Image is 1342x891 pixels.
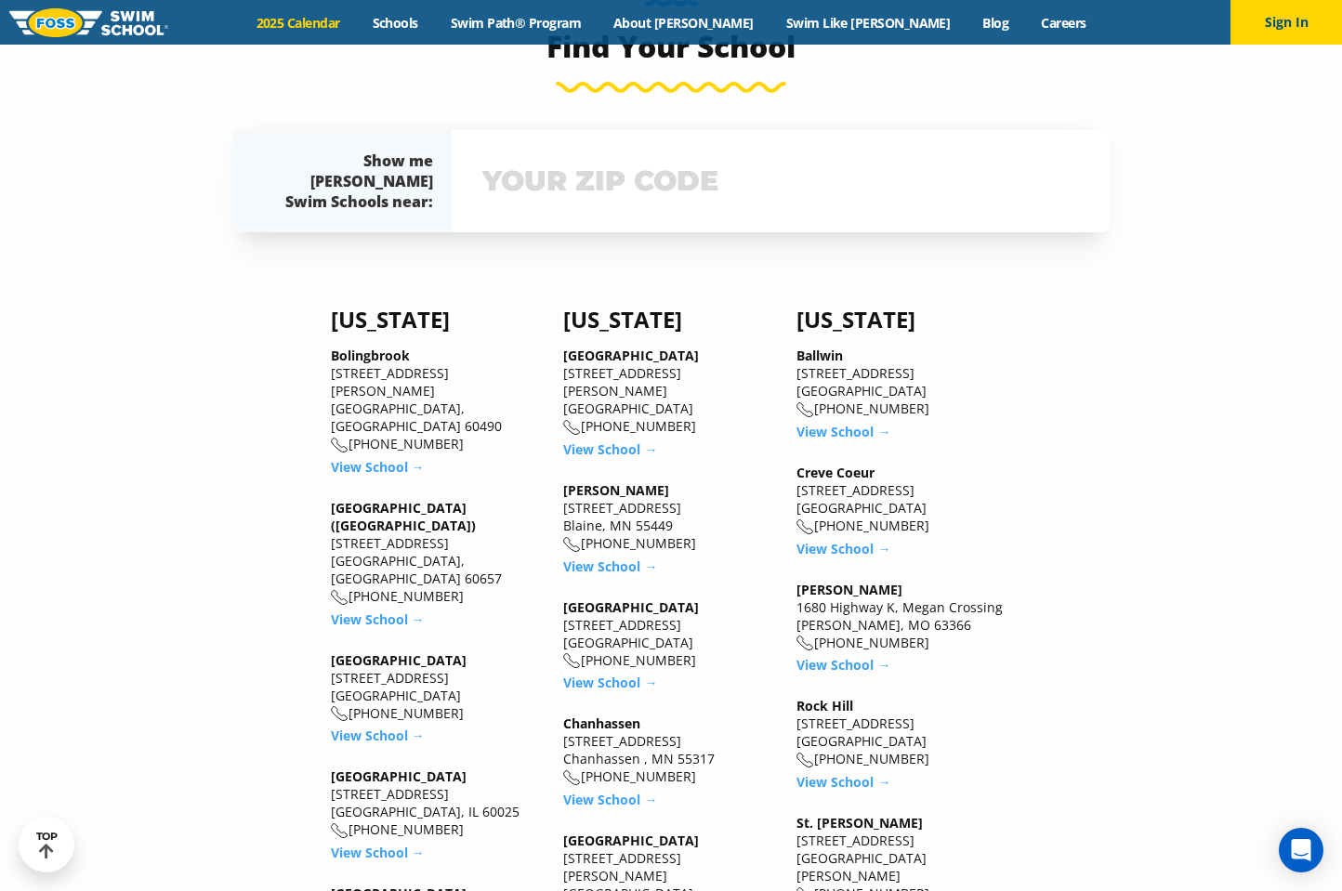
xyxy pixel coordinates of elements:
[796,307,1011,333] h4: [US_STATE]
[563,420,581,436] img: location-phone-o-icon.svg
[563,347,778,436] div: [STREET_ADDRESS][PERSON_NAME] [GEOGRAPHIC_DATA] [PHONE_NUMBER]
[331,727,425,744] a: View School →
[331,651,467,669] a: [GEOGRAPHIC_DATA]
[563,674,657,691] a: View School →
[331,438,349,453] img: location-phone-o-icon.svg
[796,814,923,832] a: St. [PERSON_NAME]
[563,653,581,669] img: location-phone-o-icon.svg
[796,464,875,481] a: Creve Coeur
[796,540,890,557] a: View School →
[598,14,770,32] a: About [PERSON_NAME]
[331,458,425,476] a: View School →
[563,557,657,575] a: View School →
[331,590,349,606] img: location-phone-o-icon.svg
[478,154,1084,208] input: YOUR ZIP CODE
[563,440,657,458] a: View School →
[796,656,890,674] a: View School →
[9,8,168,37] img: FOSS Swim School Logo
[356,14,434,32] a: Schools
[331,767,467,785] a: [GEOGRAPHIC_DATA]
[331,844,425,861] a: View School →
[36,831,58,859] div: TOP
[796,347,1011,418] div: [STREET_ADDRESS] [GEOGRAPHIC_DATA] [PHONE_NUMBER]
[563,481,778,553] div: [STREET_ADDRESS] Blaine, MN 55449 [PHONE_NUMBER]
[563,770,581,786] img: location-phone-o-icon.svg
[270,151,433,212] div: Show me [PERSON_NAME] Swim Schools near:
[563,791,657,808] a: View School →
[331,307,546,333] h4: [US_STATE]
[563,307,778,333] h4: [US_STATE]
[1279,828,1323,872] div: Open Intercom Messenger
[331,706,349,722] img: location-phone-o-icon.svg
[331,347,410,364] a: Bolingbrook
[796,581,1011,652] div: 1680 Highway K, Megan Crossing [PERSON_NAME], MO 63366 [PHONE_NUMBER]
[796,347,843,364] a: Ballwin
[434,14,597,32] a: Swim Path® Program
[563,714,778,786] div: [STREET_ADDRESS] Chanhassen , MN 55317 [PHONE_NUMBER]
[563,714,640,732] a: Chanhassen
[331,823,349,839] img: location-phone-o-icon.svg
[1025,14,1102,32] a: Careers
[796,773,890,791] a: View School →
[563,832,699,849] a: [GEOGRAPHIC_DATA]
[770,14,967,32] a: Swim Like [PERSON_NAME]
[796,519,814,535] img: location-phone-o-icon.svg
[563,598,699,616] a: [GEOGRAPHIC_DATA]
[796,581,902,598] a: [PERSON_NAME]
[331,767,546,839] div: [STREET_ADDRESS] [GEOGRAPHIC_DATA], IL 60025 [PHONE_NUMBER]
[563,598,778,670] div: [STREET_ADDRESS] [GEOGRAPHIC_DATA] [PHONE_NUMBER]
[967,14,1025,32] a: Blog
[331,651,546,723] div: [STREET_ADDRESS] [GEOGRAPHIC_DATA] [PHONE_NUMBER]
[796,635,814,651] img: location-phone-o-icon.svg
[331,610,425,628] a: View School →
[796,423,890,440] a: View School →
[331,347,546,453] div: [STREET_ADDRESS][PERSON_NAME] [GEOGRAPHIC_DATA], [GEOGRAPHIC_DATA] 60490 [PHONE_NUMBER]
[796,464,1011,535] div: [STREET_ADDRESS] [GEOGRAPHIC_DATA] [PHONE_NUMBER]
[563,537,581,553] img: location-phone-o-icon.svg
[331,499,546,606] div: [STREET_ADDRESS] [GEOGRAPHIC_DATA], [GEOGRAPHIC_DATA] 60657 [PHONE_NUMBER]
[796,697,1011,768] div: [STREET_ADDRESS] [GEOGRAPHIC_DATA] [PHONE_NUMBER]
[240,14,356,32] a: 2025 Calendar
[232,28,1110,65] h3: Find Your School
[796,402,814,418] img: location-phone-o-icon.svg
[563,347,699,364] a: [GEOGRAPHIC_DATA]
[563,481,669,499] a: [PERSON_NAME]
[796,697,853,714] a: Rock Hill
[331,499,476,534] a: [GEOGRAPHIC_DATA] ([GEOGRAPHIC_DATA])
[796,753,814,768] img: location-phone-o-icon.svg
